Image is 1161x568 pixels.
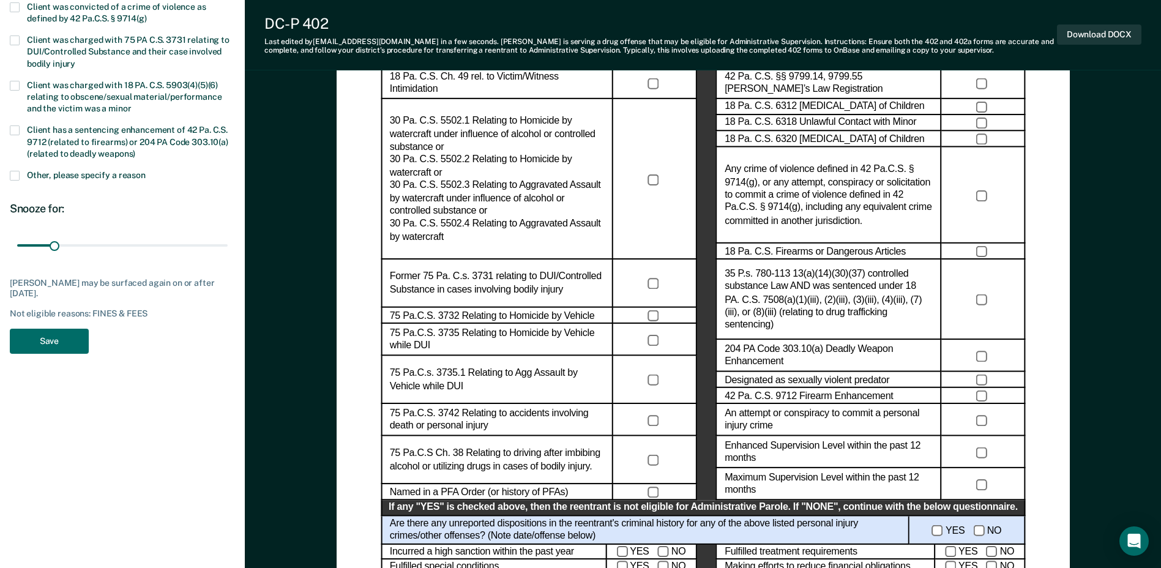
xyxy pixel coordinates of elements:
label: 204 PA Code 303.10(a) Deadly Weapon Enhancement [725,343,933,369]
label: 18 Pa. C.S. 6318 Unlawful Contact with Minor [725,117,916,130]
span: Client was charged with 75 PA C.S. 3731 relating to DUI/Controlled Substance and their case invol... [27,35,230,68]
div: Open Intercom Messenger [1119,526,1149,556]
label: 35 P.s. 780-113 13(a)(14)(30)(37) controlled substance Law AND was sentenced under 18 PA. C.S. 75... [725,267,933,332]
label: 18 Pa. C.S. 6312 [MEDICAL_DATA] of Children [725,100,924,113]
div: YES NO [935,544,1025,559]
label: 42 Pa. C.S. 9712 Firearm Enhancement [725,390,893,403]
span: Client has a sentencing enhancement of 42 Pa. C.S. 9712 (related to firearms) or 204 PA Code 303.... [27,125,228,158]
div: If any "YES" is checked above, then the reentrant is not eligible for Administrative Parole. If "... [381,501,1025,516]
div: YES NO [607,544,696,559]
div: [PERSON_NAME] may be surfaced again on or after [DATE]. [10,278,235,299]
div: YES NO [909,516,1025,544]
label: Enhanced Supervision Level within the past 12 months [725,439,933,465]
label: 18 Pa. C.S. 6320 [MEDICAL_DATA] of Children [725,133,924,146]
span: Other, please specify a reason [27,170,146,180]
span: Client was convicted of a crime of violence as defined by 42 Pa.C.S. § 9714(g) [27,2,206,23]
label: An attempt or conspiracy to commit a personal injury crime [725,407,933,433]
div: Not eligible reasons: FINES & FEES [10,308,235,319]
label: Former 75 Pa. C.s. 3731 relating to DUI/Controlled Substance in cases involving bodily injury [389,271,604,296]
label: Named in a PFA Order (or history of PFAs) [389,486,568,499]
button: Download DOCX [1057,24,1141,45]
label: 75 Pa.C.S. 3735 Relating to Homicide by Vehicle while DUI [389,327,604,353]
button: Save [10,329,89,354]
label: 30 Pa. C.S. 5502.1 Relating to Homicide by watercraft under influence of alcohol or controlled su... [389,115,604,244]
label: 75 Pa.C.S. 3732 Relating to Homicide by Vehicle [389,309,594,322]
label: 18 Pa. C.S. Ch. 49 rel. to Victim/Witness Intimidation [389,70,604,96]
label: 42 Pa. C.S. §§ 9799.14, 9799.55 [PERSON_NAME]’s Law Registration [725,70,933,96]
span: in a few seconds [441,37,497,46]
label: 75 Pa.C.S. 3742 Relating to accidents involving death or personal injury [389,407,604,433]
div: Last edited by [EMAIL_ADDRESS][DOMAIN_NAME] . [PERSON_NAME] is serving a drug offense that may be... [264,37,1057,55]
div: Snooze for: [10,202,235,215]
div: Incurred a high sanction within the past year [381,544,606,559]
div: Fulfilled treatment requirements [716,544,935,559]
label: Any crime of violence defined in 42 Pa.C.S. § 9714(g), or any attempt, conspiracy or solicitation... [725,163,933,228]
label: 75 Pa.C.S Ch. 38 Relating to driving after imbibing alcohol or utilizing drugs in cases of bodily... [389,447,604,473]
label: 18 Pa. C.S. Firearms or Dangerous Articles [725,245,906,258]
div: Are there any unreported dispositions in the reentrant's criminal history for any of the above li... [381,516,909,544]
label: 75 Pa.C.s. 3735.1 Relating to Agg Assault by Vehicle while DUI [389,367,604,393]
label: Designated as sexually violent predator [725,373,889,386]
span: Client was charged with 18 PA. C.S. 5903(4)(5)(6) relating to obscene/sexual material/performance... [27,80,222,113]
div: DC-P 402 [264,15,1057,32]
label: Maximum Supervision Level within the past 12 months [725,471,933,497]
